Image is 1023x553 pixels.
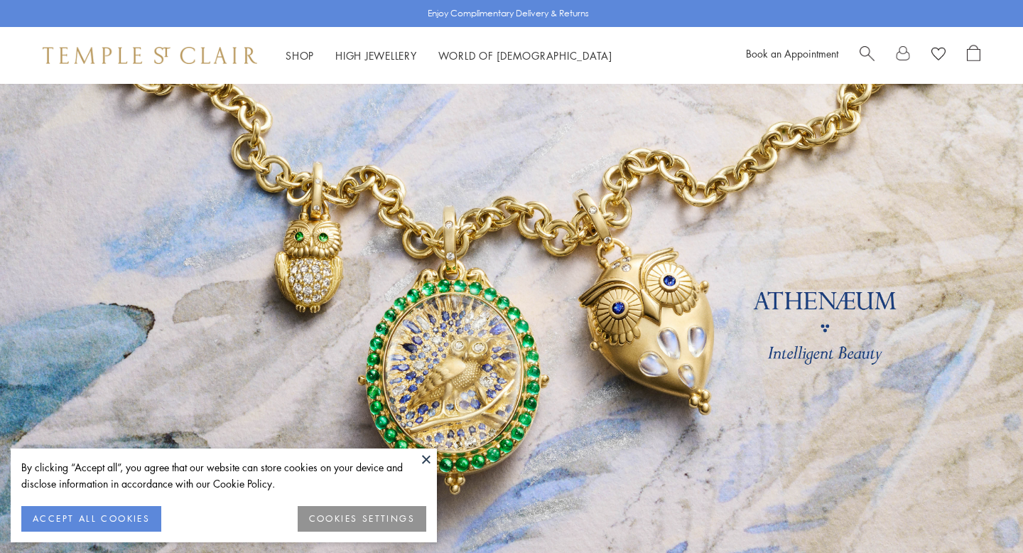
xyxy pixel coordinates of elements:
[335,48,417,63] a: High JewelleryHigh Jewellery
[286,47,612,65] nav: Main navigation
[298,506,426,532] button: COOKIES SETTINGS
[428,6,589,21] p: Enjoy Complimentary Delivery & Returns
[931,45,946,66] a: View Wishlist
[438,48,612,63] a: World of [DEMOGRAPHIC_DATA]World of [DEMOGRAPHIC_DATA]
[21,459,426,492] div: By clicking “Accept all”, you agree that our website can store cookies on your device and disclos...
[286,48,314,63] a: ShopShop
[43,47,257,64] img: Temple St. Clair
[952,486,1009,539] iframe: Gorgias live chat messenger
[967,45,980,66] a: Open Shopping Bag
[746,46,838,60] a: Book an Appointment
[860,45,875,66] a: Search
[21,506,161,532] button: ACCEPT ALL COOKIES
